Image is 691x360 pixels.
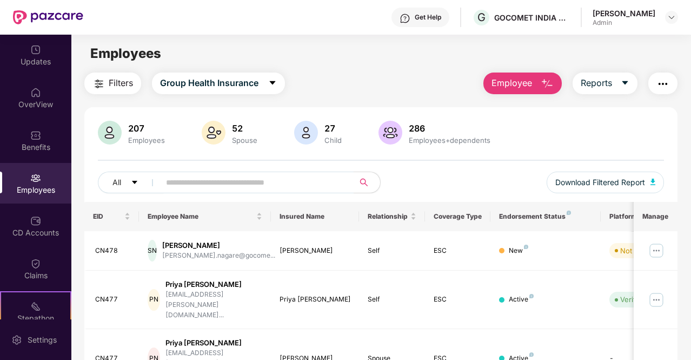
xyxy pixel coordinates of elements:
[126,123,167,134] div: 207
[509,246,528,256] div: New
[620,294,646,305] div: Verified
[152,73,285,94] button: Group Health Insurancecaret-down
[494,12,570,23] div: GOCOMET INDIA PRIVATE LIMITED
[650,179,656,185] img: svg+xml;base64,PHN2ZyB4bWxucz0iaHR0cDovL3d3dy53My5vcmcvMjAwMC9zdmciIHhtbG5zOnhsaW5rPSJodHRwOi8vd3...
[162,240,275,251] div: [PERSON_NAME]
[499,212,592,221] div: Endorsement Status
[477,11,486,24] span: G
[368,212,408,221] span: Relationship
[322,123,344,134] div: 27
[30,173,41,184] img: svg+xml;base64,PHN2ZyBpZD0iRW1wbG95ZWVzIiB4bWxucz0iaHR0cDovL3d3dy53My5vcmcvMjAwMC9zdmciIHdpZHRoPS...
[30,215,41,226] img: svg+xml;base64,PHN2ZyBpZD0iQ0RfQWNjb3VudHMiIGRhdGEtbmFtZT0iQ0QgQWNjb3VudHMiIHhtbG5zPSJodHRwOi8vd3...
[524,245,528,249] img: svg+xml;base64,PHN2ZyB4bWxucz0iaHR0cDovL3d3dy53My5vcmcvMjAwMC9zdmciIHdpZHRoPSI4IiBoZWlnaHQ9IjgiIH...
[1,313,70,324] div: Stepathon
[407,136,493,145] div: Employees+dependents
[230,123,260,134] div: 52
[90,45,161,61] span: Employees
[30,130,41,141] img: svg+xml;base64,PHN2ZyBpZD0iQmVuZWZpdHMiIHhtbG5zPSJodHRwOi8vd3d3LnczLm9yZy8yMDAwL3N2ZyIgd2lkdGg9Ij...
[98,121,122,145] img: svg+xml;base64,PHN2ZyB4bWxucz0iaHR0cDovL3d3dy53My5vcmcvMjAwMC9zdmciIHhtbG5zOnhsaW5rPSJodHRwOi8vd3...
[30,87,41,98] img: svg+xml;base64,PHN2ZyBpZD0iSG9tZSIgeG1sbnM9Imh0dHA6Ly93d3cudzMub3JnLzIwMDAvc3ZnIiB3aWR0aD0iMjAiIG...
[483,73,562,94] button: Employee
[131,179,138,187] span: caret-down
[529,294,534,298] img: svg+xml;base64,PHN2ZyB4bWxucz0iaHR0cDovL3d3dy53My5vcmcvMjAwMC9zdmciIHdpZHRoPSI4IiBoZWlnaHQ9IjgiIH...
[271,202,359,231] th: Insured Name
[593,18,655,27] div: Admin
[593,8,655,18] div: [PERSON_NAME]
[400,13,410,24] img: svg+xml;base64,PHN2ZyBpZD0iSGVscC0zMngzMiIgeG1sbnM9Imh0dHA6Ly93d3cudzMub3JnLzIwMDAvc3ZnIiB3aWR0aD...
[378,121,402,145] img: svg+xml;base64,PHN2ZyB4bWxucz0iaHR0cDovL3d3dy53My5vcmcvMjAwMC9zdmciIHhtbG5zOnhsaW5rPSJodHRwOi8vd3...
[620,245,660,256] div: Not Verified
[322,136,344,145] div: Child
[30,44,41,55] img: svg+xml;base64,PHN2ZyBpZD0iVXBkYXRlZCIgeG1sbnM9Imh0dHA6Ly93d3cudzMub3JnLzIwMDAvc3ZnIiB3aWR0aD0iMj...
[667,13,676,22] img: svg+xml;base64,PHN2ZyBpZD0iRHJvcGRvd24tMzJ4MzIiIHhtbG5zPSJodHRwOi8vd3d3LnczLm9yZy8yMDAwL3N2ZyIgd2...
[547,172,665,193] button: Download Filtered Report
[112,176,121,188] span: All
[11,335,22,345] img: svg+xml;base64,PHN2ZyBpZD0iU2V0dGluZy0yMHgyMCIgeG1sbnM9Imh0dHA6Ly93d3cudzMub3JnLzIwMDAvc3ZnIiB3aW...
[415,13,441,22] div: Get Help
[93,212,123,221] span: EID
[529,352,534,357] img: svg+xml;base64,PHN2ZyB4bWxucz0iaHR0cDovL3d3dy53My5vcmcvMjAwMC9zdmciIHdpZHRoPSI4IiBoZWlnaHQ9IjgiIH...
[609,212,669,221] div: Platform Status
[280,246,350,256] div: [PERSON_NAME]
[139,202,271,231] th: Employee Name
[294,121,318,145] img: svg+xml;base64,PHN2ZyB4bWxucz0iaHR0cDovL3d3dy53My5vcmcvMjAwMC9zdmciIHhtbG5zOnhsaW5rPSJodHRwOi8vd3...
[581,76,612,90] span: Reports
[268,78,277,88] span: caret-down
[648,291,665,309] img: manageButton
[280,294,350,305] div: Priya [PERSON_NAME]
[84,202,139,231] th: EID
[634,202,677,231] th: Manage
[30,301,41,312] img: svg+xml;base64,PHN2ZyB4bWxucz0iaHR0cDovL3d3dy53My5vcmcvMjAwMC9zdmciIHdpZHRoPSIyMSIgaGVpZ2h0PSIyMC...
[24,335,60,345] div: Settings
[359,202,425,231] th: Relationship
[202,121,225,145] img: svg+xml;base64,PHN2ZyB4bWxucz0iaHR0cDovL3d3dy53My5vcmcvMjAwMC9zdmciIHhtbG5zOnhsaW5rPSJodHRwOi8vd3...
[95,246,131,256] div: CN478
[555,176,645,188] span: Download Filtered Report
[160,76,258,90] span: Group Health Insurance
[109,76,133,90] span: Filters
[656,77,669,90] img: svg+xml;base64,PHN2ZyB4bWxucz0iaHR0cDovL3d3dy53My5vcmcvMjAwMC9zdmciIHdpZHRoPSIyNCIgaGVpZ2h0PSIyNC...
[567,211,571,215] img: svg+xml;base64,PHN2ZyB4bWxucz0iaHR0cDovL3d3dy53My5vcmcvMjAwMC9zdmciIHdpZHRoPSI4IiBoZWlnaHQ9IjgiIH...
[148,240,157,261] div: SN
[148,212,254,221] span: Employee Name
[541,77,554,90] img: svg+xml;base64,PHN2ZyB4bWxucz0iaHR0cDovL3d3dy53My5vcmcvMjAwMC9zdmciIHhtbG5zOnhsaW5rPSJodHRwOi8vd3...
[165,290,262,320] div: [EMAIL_ADDRESS][PERSON_NAME][DOMAIN_NAME]...
[368,246,416,256] div: Self
[354,172,381,193] button: search
[84,73,141,94] button: Filters
[230,136,260,145] div: Spouse
[126,136,167,145] div: Employees
[98,172,164,193] button: Allcaret-down
[434,246,482,256] div: ESC
[162,251,275,261] div: [PERSON_NAME].nagare@gocome...
[165,279,262,290] div: Priya [PERSON_NAME]
[407,123,493,134] div: 286
[621,78,629,88] span: caret-down
[165,338,262,348] div: Priya [PERSON_NAME]
[95,294,131,305] div: CN477
[92,77,105,90] img: svg+xml;base64,PHN2ZyB4bWxucz0iaHR0cDovL3d3dy53My5vcmcvMjAwMC9zdmciIHdpZHRoPSIyNCIgaGVpZ2h0PSIyNC...
[30,258,41,269] img: svg+xml;base64,PHN2ZyBpZD0iQ2xhaW0iIHhtbG5zPSJodHRwOi8vd3d3LnczLm9yZy8yMDAwL3N2ZyIgd2lkdGg9IjIwIi...
[434,294,482,305] div: ESC
[148,289,160,311] div: PN
[573,73,637,94] button: Reportscaret-down
[425,202,491,231] th: Coverage Type
[354,178,375,187] span: search
[368,294,416,305] div: Self
[509,294,534,305] div: Active
[648,242,665,259] img: manageButton
[491,76,532,90] span: Employee
[13,10,83,24] img: New Pazcare Logo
